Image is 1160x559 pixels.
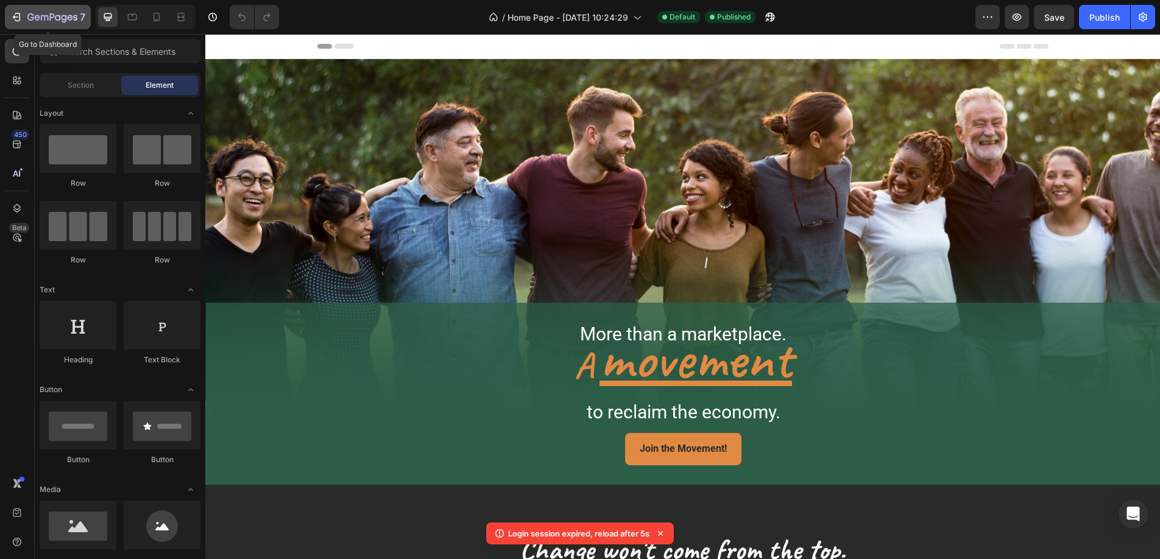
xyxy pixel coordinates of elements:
[124,178,200,189] div: Row
[80,10,85,24] p: 7
[12,130,29,139] div: 450
[508,527,649,540] p: Login session expired, reload after 5s
[40,39,200,63] input: Search Sections & Elements
[40,255,116,265] div: Row
[181,104,200,123] span: Toggle open
[434,406,522,424] p: Join the Movement!
[146,80,174,91] span: Element
[670,12,695,23] span: Default
[68,80,94,91] span: Section
[40,284,55,295] span: Text
[1119,499,1148,529] div: Open Intercom Messenger
[40,484,61,495] span: Media
[507,11,628,24] span: Home Page - [DATE] 10:24:29
[40,178,116,189] div: Row
[369,308,388,354] strong: A
[181,280,200,300] span: Toggle open
[9,223,29,233] div: Beta
[40,454,116,465] div: Button
[124,354,200,365] div: Text Block
[230,5,279,29] div: Undo/Redo
[1089,11,1120,24] div: Publish
[40,384,62,395] span: Button
[1034,5,1074,29] button: Save
[21,367,935,389] p: to reclaim the economy.
[124,255,200,265] div: Row
[181,480,200,499] span: Toggle open
[181,380,200,399] span: Toggle open
[394,287,587,361] u: movement
[717,12,751,23] span: Published
[40,108,63,119] span: Layout
[205,34,1160,559] iframe: Design area
[1044,12,1064,23] span: Save
[502,11,505,24] span: /
[420,399,536,431] a: Join the Movement!
[5,5,91,29] button: 7
[1079,5,1130,29] button: Publish
[124,454,200,465] div: Button
[40,354,116,365] div: Heading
